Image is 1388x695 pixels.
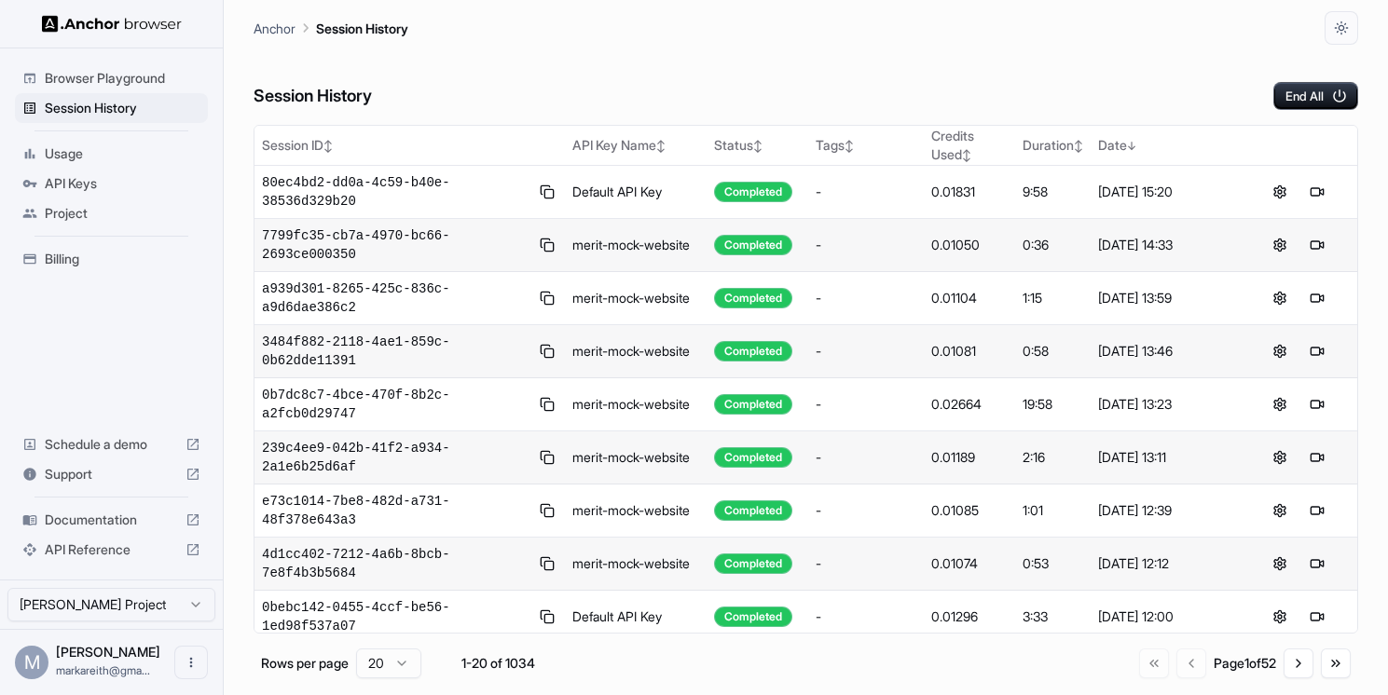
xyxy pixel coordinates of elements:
[1127,139,1136,153] span: ↓
[931,127,1007,164] div: Credits Used
[816,136,916,155] div: Tags
[714,288,792,308] div: Completed
[1023,342,1083,361] div: 0:58
[1098,554,1233,573] div: [DATE] 12:12
[45,204,200,223] span: Project
[254,18,408,38] nav: breadcrumb
[1098,395,1233,414] div: [DATE] 13:23
[15,459,208,489] div: Support
[816,342,916,361] div: -
[1023,554,1083,573] div: 0:53
[565,272,707,325] td: merit-mock-website
[714,447,792,468] div: Completed
[714,341,792,361] div: Completed
[45,250,200,268] span: Billing
[931,289,1007,307] div: 0.01104
[816,289,916,307] div: -
[931,501,1007,520] div: 0.01085
[816,554,916,573] div: -
[174,646,208,679] button: Open menu
[714,553,792,574] div: Completed
[931,183,1007,201] div: 0.01831
[565,538,707,591] td: merit-mock-website
[565,325,707,378] td: merit-mock-website
[1098,183,1233,201] div: [DATE] 15:20
[15,429,208,459] div: Schedule a demo
[565,166,707,219] td: Default API Key
[656,139,666,153] span: ↕
[262,173,529,211] span: 80ec4bd2-dd0a-4c59-b40e-38536d329b20
[1098,607,1233,626] div: [DATE] 12:00
[565,378,707,431] td: merit-mock-website
[714,606,792,627] div: Completed
[254,19,295,38] p: Anchor
[15,505,208,535] div: Documentation
[1023,448,1083,467] div: 2:16
[1023,236,1083,254] div: 0:36
[15,93,208,123] div: Session History
[262,333,529,370] span: 3484f882-2118-4ae1-859c-0b62dde11391
[572,136,699,155] div: API Key Name
[565,484,707,538] td: merit-mock-website
[816,395,916,414] div: -
[15,63,208,93] div: Browser Playground
[816,183,916,201] div: -
[262,386,529,423] span: 0b7dc8c7-4bce-470f-8b2c-a2fcb0d29747
[1098,289,1233,307] div: [DATE] 13:59
[45,435,178,454] span: Schedule a demo
[56,663,150,677] span: markareith@gmail.com
[262,439,529,476] span: 239c4ee9-042b-41f2-a934-2a1e6b25d6af
[931,395,1007,414] div: 0.02664
[816,236,916,254] div: -
[262,492,529,529] span: e73c1014-7be8-482d-a731-48f378e643a3
[1023,501,1083,520] div: 1:01
[714,394,792,415] div: Completed
[45,540,178,559] span: API Reference
[931,607,1007,626] div: 0.01296
[262,545,529,582] span: 4d1cc402-7212-4a6b-8bcb-7e8f4b3b5684
[1023,183,1083,201] div: 9:58
[1273,82,1358,110] button: End All
[316,19,408,38] p: Session History
[262,598,529,635] span: 0bebc142-0455-4ccf-be56-1ed98f537a07
[451,654,544,673] div: 1-20 of 1034
[261,654,349,673] p: Rows per page
[1023,395,1083,414] div: 19:58
[1098,448,1233,467] div: [DATE] 13:11
[931,236,1007,254] div: 0.01050
[1214,654,1276,673] div: Page 1 of 52
[45,99,200,117] span: Session History
[714,500,792,521] div: Completed
[45,144,200,163] span: Usage
[714,182,792,202] div: Completed
[15,646,48,679] div: M
[15,535,208,565] div: API Reference
[45,511,178,529] span: Documentation
[1023,289,1083,307] div: 1:15
[42,15,182,33] img: Anchor Logo
[15,169,208,198] div: API Keys
[254,83,372,110] h6: Session History
[15,198,208,228] div: Project
[1098,236,1233,254] div: [DATE] 14:33
[753,139,763,153] span: ↕
[1098,342,1233,361] div: [DATE] 13:46
[56,644,160,660] span: Mark Reith
[845,139,854,153] span: ↕
[262,226,529,264] span: 7799fc35-cb7a-4970-bc66-2693ce000350
[45,465,178,484] span: Support
[1098,136,1233,155] div: Date
[323,139,333,153] span: ↕
[262,279,529,317] span: a939d301-8265-425c-836c-a9d6dae386c2
[15,244,208,274] div: Billing
[565,431,707,484] td: merit-mock-website
[1074,139,1083,153] span: ↕
[565,591,707,644] td: Default API Key
[262,136,557,155] div: Session ID
[45,174,200,193] span: API Keys
[565,219,707,272] td: merit-mock-website
[1023,136,1083,155] div: Duration
[931,448,1007,467] div: 0.01189
[816,607,916,626] div: -
[1098,501,1233,520] div: [DATE] 12:39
